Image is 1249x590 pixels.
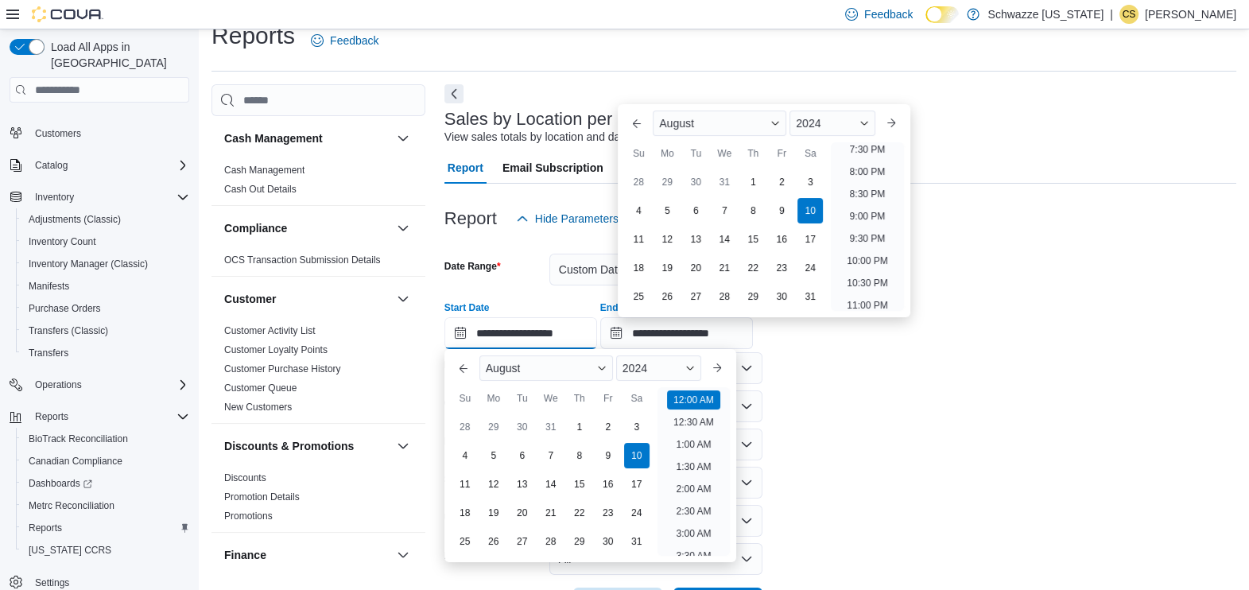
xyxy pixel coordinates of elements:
[22,344,75,363] a: Transfers
[224,438,390,454] button: Discounts & Promotions
[444,110,649,129] h3: Sales by Location per Day
[840,296,894,315] li: 11:00 PM
[510,414,535,440] div: day-30
[452,443,478,468] div: day-4
[595,443,621,468] div: day-9
[29,407,189,426] span: Reports
[510,203,625,235] button: Hide Parameters
[481,500,506,526] div: day-19
[502,152,603,184] span: Email Subscription
[16,428,196,450] button: BioTrack Reconciliation
[224,510,273,522] span: Promotions
[659,117,694,130] span: August
[224,291,276,307] h3: Customer
[35,576,69,589] span: Settings
[16,342,196,364] button: Transfers
[683,198,708,223] div: day-6
[224,220,390,236] button: Compliance
[394,219,413,238] button: Compliance
[16,539,196,561] button: [US_STATE] CCRS
[32,6,103,22] img: Cova
[211,250,425,276] div: Compliance
[626,198,651,223] div: day-4
[224,510,273,522] a: Promotions
[16,275,196,297] button: Manifests
[35,127,81,140] span: Customers
[22,541,118,560] a: [US_STATE] CCRS
[224,382,297,394] span: Customer Queue
[879,111,904,136] button: Next month
[224,324,316,337] span: Customer Activity List
[667,390,720,410] li: 12:00 AM
[224,402,292,413] a: New Customers
[567,414,592,440] div: day-1
[29,213,121,226] span: Adjustments (Classic)
[740,169,766,195] div: day-1
[481,386,506,411] div: Mo
[224,401,292,413] span: New Customers
[16,208,196,231] button: Adjustments (Classic)
[595,500,621,526] div: day-23
[797,141,823,166] div: Sa
[657,387,730,556] ul: Time
[29,455,122,468] span: Canadian Compliance
[510,386,535,411] div: Tu
[740,400,753,413] button: Open list of options
[626,227,651,252] div: day-11
[22,518,189,538] span: Reports
[624,386,650,411] div: Sa
[844,184,892,204] li: 8:30 PM
[211,161,425,205] div: Cash Management
[567,500,592,526] div: day-22
[840,274,894,293] li: 10:30 PM
[1110,5,1113,24] p: |
[844,162,892,181] li: 8:00 PM
[22,496,121,515] a: Metrc Reconciliation
[29,156,189,175] span: Catalog
[667,413,720,432] li: 12:30 AM
[567,386,592,411] div: Th
[844,140,892,159] li: 7:30 PM
[444,84,464,103] button: Next
[29,122,189,142] span: Customers
[538,500,564,526] div: day-21
[595,472,621,497] div: day-16
[626,169,651,195] div: day-28
[29,544,111,557] span: [US_STATE] CCRS
[451,413,651,556] div: August, 2024
[452,500,478,526] div: day-18
[831,142,903,311] ul: Time
[797,198,823,223] div: day-10
[224,344,328,355] a: Customer Loyalty Points
[683,141,708,166] div: Tu
[624,529,650,554] div: day-31
[22,518,68,538] a: Reports
[840,251,894,270] li: 10:00 PM
[740,362,753,375] button: Open list of options
[769,198,794,223] div: day-9
[624,472,650,497] div: day-17
[626,141,651,166] div: Su
[3,374,196,396] button: Operations
[224,254,381,266] a: OCS Transaction Submission Details
[224,165,304,176] a: Cash Management
[683,284,708,309] div: day-27
[538,529,564,554] div: day-28
[538,472,564,497] div: day-14
[22,496,189,515] span: Metrc Reconciliation
[304,25,385,56] a: Feedback
[669,546,717,565] li: 3:30 AM
[224,164,304,177] span: Cash Management
[704,355,730,381] button: Next month
[616,355,701,381] div: Button. Open the year selector. 2024 is currently selected.
[624,111,650,136] button: Previous Month
[626,255,651,281] div: day-18
[864,6,913,22] span: Feedback
[600,301,642,314] label: End Date
[444,129,758,146] div: View sales totals by location and day for a specified date range.
[29,258,148,270] span: Inventory Manager (Classic)
[22,452,189,471] span: Canadian Compliance
[595,529,621,554] div: day-30
[16,297,196,320] button: Purchase Orders
[35,410,68,423] span: Reports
